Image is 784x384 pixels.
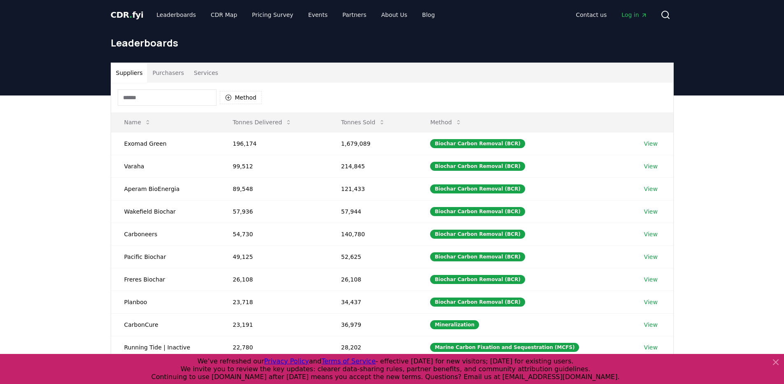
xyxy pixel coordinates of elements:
button: Tonnes Delivered [226,114,299,130]
td: Exomad Green [111,132,220,155]
td: 99,512 [220,155,328,177]
span: CDR fyi [111,10,144,20]
td: Running Tide | Inactive [111,336,220,358]
a: View [644,162,658,170]
td: Carboneers [111,223,220,245]
a: Blog [416,7,442,22]
div: Mineralization [430,320,479,329]
h1: Leaderboards [111,36,674,49]
div: Marine Carbon Fixation and Sequestration (MCFS) [430,343,579,352]
div: Biochar Carbon Removal (BCR) [430,184,525,193]
a: CDR Map [204,7,244,22]
nav: Main [150,7,441,22]
a: View [644,185,658,193]
div: Biochar Carbon Removal (BCR) [430,230,525,239]
div: Biochar Carbon Removal (BCR) [430,207,525,216]
div: Biochar Carbon Removal (BCR) [430,298,525,307]
button: Tonnes Sold [335,114,392,130]
a: Log in [615,7,654,22]
td: 23,191 [220,313,328,336]
td: CarbonCure [111,313,220,336]
a: View [644,343,658,351]
a: View [644,140,658,148]
td: Freres Biochar [111,268,220,291]
button: Method [220,91,262,104]
td: 22,780 [220,336,328,358]
button: Services [189,63,223,83]
td: 57,944 [328,200,417,223]
td: 89,548 [220,177,328,200]
td: 34,437 [328,291,417,313]
td: 36,979 [328,313,417,336]
td: Planboo [111,291,220,313]
a: Partners [336,7,373,22]
td: 28,202 [328,336,417,358]
a: About Us [375,7,414,22]
td: 196,174 [220,132,328,155]
button: Method [423,114,468,130]
a: Events [302,7,334,22]
div: Biochar Carbon Removal (BCR) [430,252,525,261]
div: Biochar Carbon Removal (BCR) [430,275,525,284]
td: 23,718 [220,291,328,313]
td: 121,433 [328,177,417,200]
button: Name [118,114,158,130]
span: . [129,10,132,20]
a: Pricing Survey [245,7,300,22]
td: 49,125 [220,245,328,268]
div: Biochar Carbon Removal (BCR) [430,139,525,148]
a: CDR.fyi [111,9,144,21]
td: Pacific Biochar [111,245,220,268]
td: 54,730 [220,223,328,245]
td: 57,936 [220,200,328,223]
a: View [644,253,658,261]
td: 26,108 [220,268,328,291]
button: Purchasers [147,63,189,83]
button: Suppliers [111,63,148,83]
td: Varaha [111,155,220,177]
td: 26,108 [328,268,417,291]
td: 52,625 [328,245,417,268]
a: Contact us [569,7,613,22]
td: 140,780 [328,223,417,245]
a: Leaderboards [150,7,202,22]
a: View [644,275,658,284]
a: View [644,230,658,238]
td: Aperam BioEnergia [111,177,220,200]
td: Wakefield Biochar [111,200,220,223]
div: Biochar Carbon Removal (BCR) [430,162,525,171]
a: View [644,321,658,329]
nav: Main [569,7,654,22]
a: View [644,207,658,216]
td: 214,845 [328,155,417,177]
td: 1,679,089 [328,132,417,155]
span: Log in [621,11,647,19]
a: View [644,298,658,306]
